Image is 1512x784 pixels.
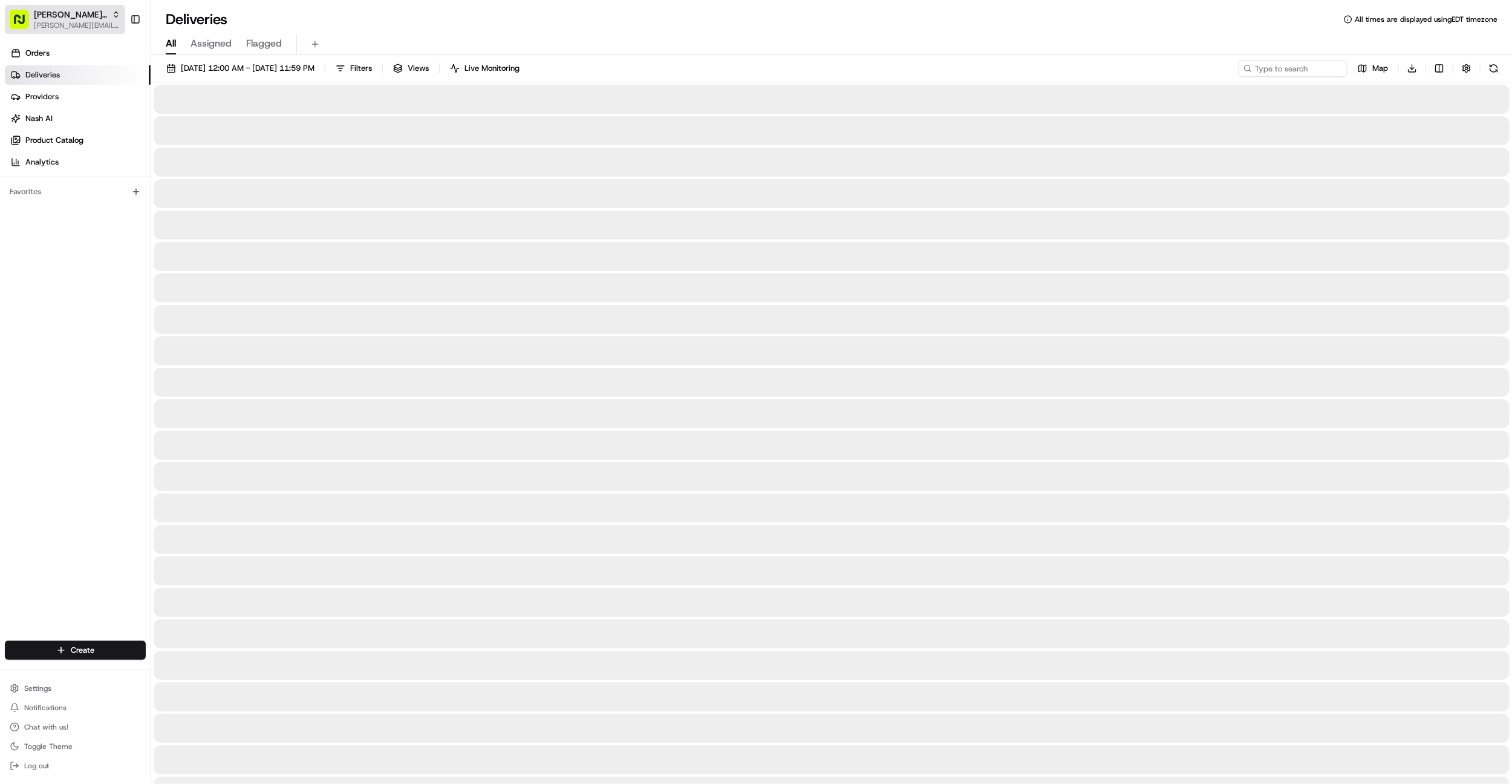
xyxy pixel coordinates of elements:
span: Providers [25,91,59,102]
a: Analytics [5,152,151,172]
button: Filters [330,60,377,77]
input: Type to search [1239,60,1347,77]
a: Orders [5,44,151,63]
button: [DATE] 12:00 AM - [DATE] 11:59 PM [161,60,320,77]
button: Log out [5,757,146,774]
div: Favorites [5,182,146,201]
span: [DATE] 12:00 AM - [DATE] 11:59 PM [181,63,314,74]
span: Toggle Theme [24,742,73,751]
span: Log out [24,761,49,771]
button: Chat with us! [5,719,146,736]
span: All [166,36,176,51]
button: Map [1352,60,1393,77]
span: Live Monitoring [464,63,520,74]
span: Views [408,63,429,74]
span: Create [71,645,94,656]
button: [PERSON_NAME] of Prussia[PERSON_NAME][EMAIL_ADDRESS][DOMAIN_NAME] [5,5,125,34]
button: Live Monitoring [445,60,525,77]
span: Settings [24,684,51,693]
span: Product Catalog [25,135,83,146]
span: Flagged [246,36,282,51]
span: Nash AI [25,113,53,124]
button: Refresh [1485,60,1502,77]
button: Notifications [5,699,146,716]
span: Chat with us! [24,722,68,732]
span: Notifications [24,703,67,713]
span: Orders [25,48,50,59]
button: [PERSON_NAME][EMAIL_ADDRESS][DOMAIN_NAME] [34,21,120,30]
span: Analytics [25,157,59,168]
a: Deliveries [5,65,151,85]
button: Settings [5,680,146,697]
button: [PERSON_NAME] of Prussia [34,8,107,21]
span: Filters [350,63,372,74]
a: Product Catalog [5,131,151,150]
a: Nash AI [5,109,151,128]
button: Create [5,641,146,660]
span: All times are displayed using EDT timezone [1355,15,1497,24]
button: Views [388,60,434,77]
a: Providers [5,87,151,106]
span: Assigned [191,36,232,51]
span: Map [1372,63,1388,74]
h1: Deliveries [166,10,227,29]
span: Deliveries [25,70,60,80]
button: Toggle Theme [5,738,146,755]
